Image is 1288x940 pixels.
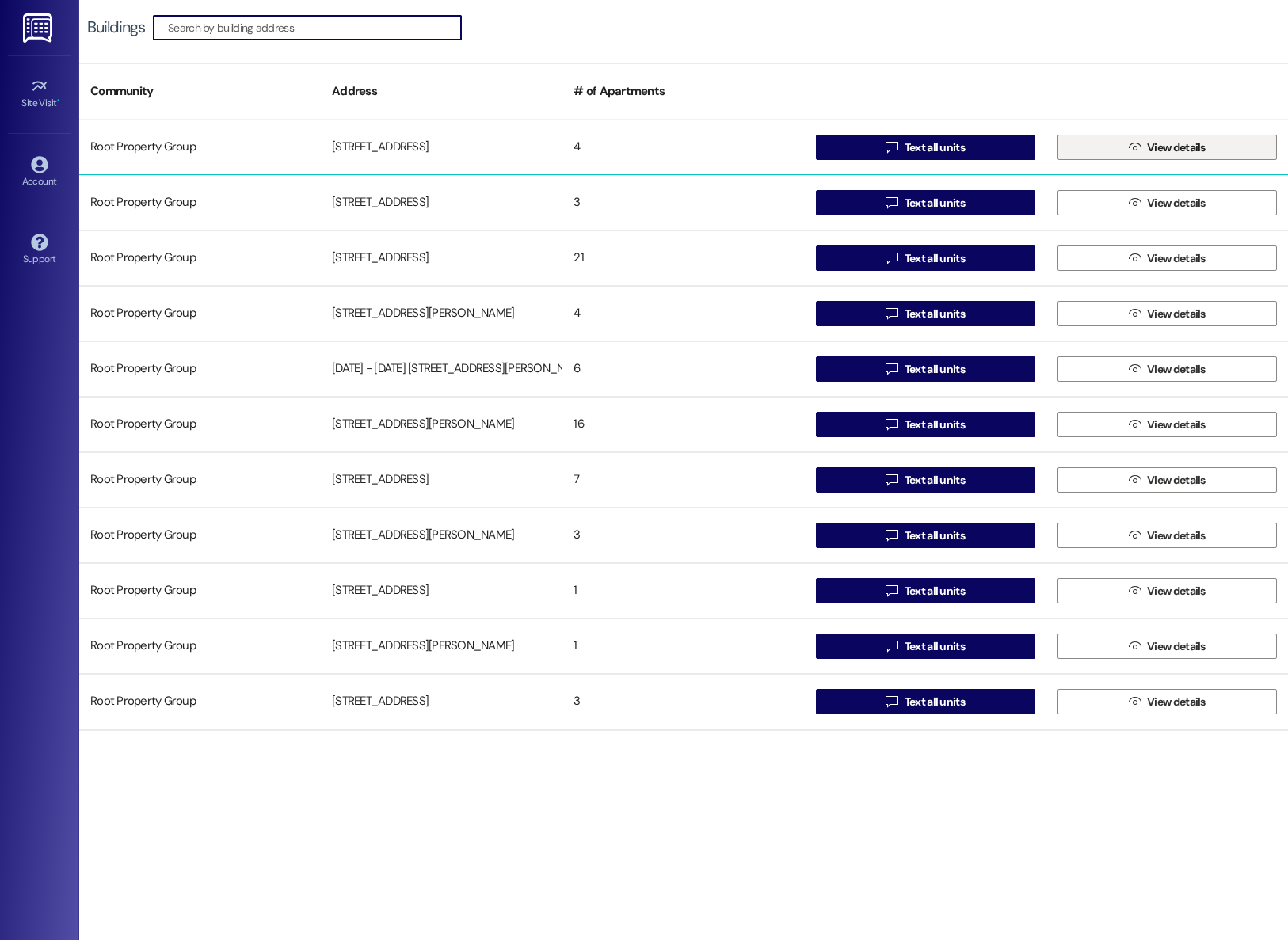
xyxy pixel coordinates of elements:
div: 3 [562,187,804,219]
i:  [886,418,897,431]
button: Text all units [816,689,1035,714]
button: View details [1057,467,1277,493]
button: View details [1057,634,1277,659]
span: Text all units [905,638,965,655]
a: Site Visit • [8,73,71,116]
div: Root Property Group [79,298,321,329]
span: Text all units [905,417,965,433]
div: 4 [562,131,804,163]
div: [STREET_ADDRESS][PERSON_NAME] [321,519,562,551]
i:  [886,196,897,209]
i:  [886,695,897,708]
div: 3 [562,519,804,551]
div: Community [79,72,321,111]
div: Address [321,72,562,111]
button: View details [1057,356,1277,382]
i:  [886,474,897,486]
i:  [886,529,897,542]
span: Text all units [905,195,965,211]
button: View details [1057,245,1277,271]
button: Text all units [816,523,1035,548]
div: Root Property Group [79,464,321,496]
button: View details [1057,190,1277,215]
i:  [1129,640,1141,653]
i:  [1129,418,1141,431]
button: Text all units [816,190,1035,215]
button: Text all units [816,245,1035,271]
i:  [1129,196,1141,209]
span: Text all units [905,139,965,156]
i:  [886,141,897,154]
div: 4 [562,298,804,329]
span: Text all units [905,306,965,322]
i:  [1129,474,1141,486]
div: Root Property Group [79,686,321,717]
i:  [886,640,897,653]
span: View details [1147,195,1206,211]
i:  [1129,529,1141,542]
span: View details [1147,472,1206,489]
div: [STREET_ADDRESS] [321,187,562,219]
img: ResiDesk Logo [23,13,55,43]
i:  [1129,695,1141,708]
div: [STREET_ADDRESS] [321,686,562,717]
button: Text all units [816,356,1035,382]
button: Text all units [816,467,1035,493]
div: # of Apartments [562,72,804,111]
span: View details [1147,250,1206,267]
span: Text all units [905,527,965,544]
i:  [886,252,897,264]
button: View details [1057,523,1277,548]
div: Buildings [87,19,145,36]
i:  [886,363,897,375]
div: [STREET_ADDRESS] [321,242,562,274]
div: 1 [562,575,804,607]
div: 16 [562,409,804,440]
div: 21 [562,242,804,274]
div: [STREET_ADDRESS][PERSON_NAME] [321,630,562,662]
span: View details [1147,527,1206,544]
i:  [1129,307,1141,320]
div: Root Property Group [79,575,321,607]
a: Support [8,229,71,272]
span: View details [1147,139,1206,156]
button: View details [1057,412,1277,437]
button: View details [1057,135,1277,160]
div: 6 [562,353,804,385]
div: [STREET_ADDRESS] [321,575,562,607]
span: Text all units [905,250,965,267]
span: View details [1147,417,1206,433]
i:  [1129,141,1141,154]
div: Root Property Group [79,187,321,219]
i:  [1129,252,1141,264]
div: Root Property Group [79,131,321,163]
span: View details [1147,694,1206,710]
i:  [886,584,897,597]
div: Root Property Group [79,242,321,274]
button: View details [1057,578,1277,603]
i:  [1129,363,1141,375]
span: View details [1147,361,1206,378]
button: Text all units [816,634,1035,659]
div: Root Property Group [79,409,321,440]
div: 7 [562,464,804,496]
i:  [886,307,897,320]
span: • [57,95,59,106]
div: Root Property Group [79,353,321,385]
span: Text all units [905,361,965,378]
div: [STREET_ADDRESS] [321,464,562,496]
div: Root Property Group [79,519,321,551]
button: Text all units [816,412,1035,437]
button: Text all units [816,135,1035,160]
div: [STREET_ADDRESS][PERSON_NAME] [321,298,562,329]
span: Text all units [905,583,965,599]
div: 1 [562,630,804,662]
span: View details [1147,638,1206,655]
span: Text all units [905,472,965,489]
input: Search by building address [168,17,461,39]
span: Text all units [905,694,965,710]
div: [STREET_ADDRESS][PERSON_NAME] [321,409,562,440]
button: View details [1057,301,1277,326]
span: View details [1147,306,1206,322]
button: Text all units [816,578,1035,603]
